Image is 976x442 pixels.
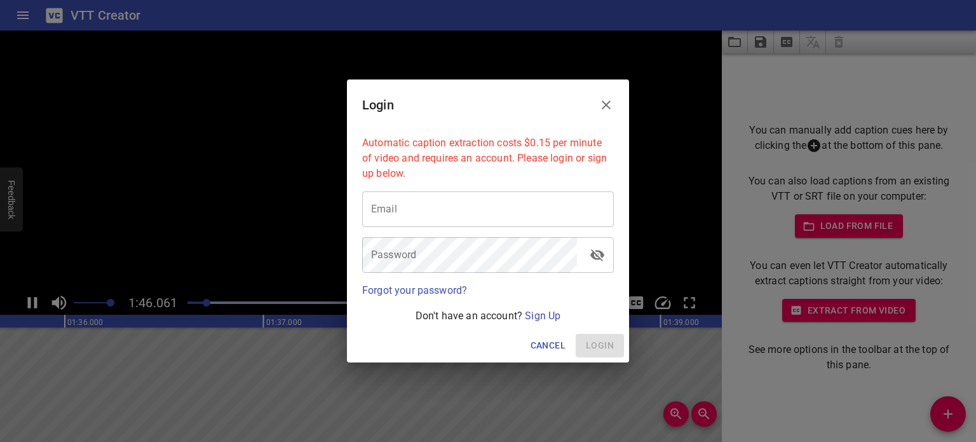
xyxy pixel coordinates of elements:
button: Close [591,90,621,120]
button: Cancel [525,334,571,357]
h6: Login [362,95,394,115]
button: toggle password visibility [582,240,613,270]
a: Forgot your password? [362,284,467,296]
span: Cancel [531,338,566,354]
a: Sign Up [525,310,560,322]
p: Automatic caption extraction costs $0.15 per minute of video and requires an account. Please logi... [362,135,614,181]
span: Please enter your email and password above. [576,334,624,357]
p: Don't have an account? [362,308,614,324]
